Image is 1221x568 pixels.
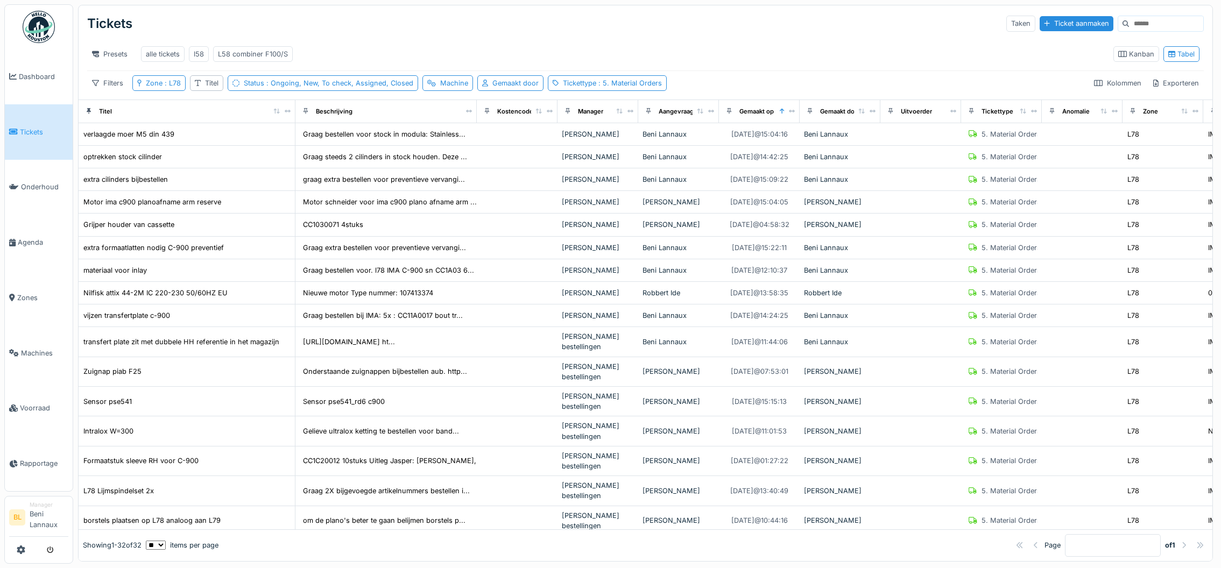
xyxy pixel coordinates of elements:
[731,366,788,377] div: [DATE] @ 07:53:01
[146,78,181,88] div: Zone
[5,325,73,381] a: Machines
[643,129,715,139] div: Beni Lannaux
[440,78,468,88] div: Machine
[982,129,1041,139] div: 5. Material Orders
[562,451,634,471] div: [PERSON_NAME] bestellingen
[23,11,55,43] img: Badge_color-CXgf-gQk.svg
[982,197,1041,207] div: 5. Material Orders
[19,72,68,82] span: Dashboard
[83,197,221,207] div: Motor ima c900 planoafname arm reserve
[83,337,279,347] div: transfert plate zit met dubbele HH referentie in het magazijn
[562,174,634,184] div: [PERSON_NAME]
[1118,49,1154,59] div: Kanban
[643,456,715,466] div: [PERSON_NAME]
[730,152,788,162] div: [DATE] @ 14:42:25
[83,396,132,407] div: Sensor pse541
[739,107,774,116] div: Gemaakt op
[1006,16,1035,31] div: Taken
[804,486,876,496] div: [PERSON_NAME]
[87,75,128,91] div: Filters
[804,456,876,466] div: [PERSON_NAME]
[20,458,68,468] span: Rapportage
[643,337,715,347] div: Beni Lannaux
[562,361,634,382] div: [PERSON_NAME] bestellingen
[982,337,1041,347] div: 5. Material Orders
[1127,152,1139,162] div: L78
[303,366,467,377] div: Onderstaande zuignappen bijbestellen aub. http...
[146,540,218,550] div: items per page
[562,510,634,531] div: [PERSON_NAME] bestellingen
[643,174,715,184] div: Beni Lannaux
[303,288,433,298] div: Nieuwe motor Type nummer: 107413374
[982,243,1041,253] div: 5. Material Orders
[982,174,1041,184] div: 5. Material Orders
[730,310,788,321] div: [DATE] @ 14:24:25
[804,515,876,526] div: [PERSON_NAME]
[562,265,634,275] div: [PERSON_NAME]
[731,515,788,526] div: [DATE] @ 10:44:16
[5,436,73,491] a: Rapportage
[732,396,787,407] div: [DATE] @ 15:15:13
[83,174,168,184] div: extra cilinders bijbestellen
[596,79,662,87] span: : 5. Material Orders
[83,426,133,436] div: Intralox W=300
[804,337,876,347] div: Beni Lannaux
[1127,396,1139,407] div: L78
[730,486,788,496] div: [DATE] @ 13:40:49
[659,107,712,116] div: Aangevraagd door
[643,152,715,162] div: Beni Lannaux
[1127,219,1139,230] div: L78
[804,426,876,436] div: [PERSON_NAME]
[804,152,876,162] div: Beni Lannaux
[982,486,1041,496] div: 5. Material Orders
[83,265,147,275] div: materiaal voor inlay
[9,509,25,526] li: BL
[732,243,787,253] div: [DATE] @ 15:22:11
[83,129,174,139] div: verlaagde moer M5 din 439
[562,480,634,501] div: [PERSON_NAME] bestellingen
[562,152,634,162] div: [PERSON_NAME]
[643,288,715,298] div: Robbert Ide
[643,197,715,207] div: [PERSON_NAME]
[303,486,470,496] div: Graag 2X bijgevoegde artikelnummers bestellen i...
[5,270,73,325] a: Zones
[303,456,499,466] div: CC1C20012 10stuks Uitleg Jasper: [PERSON_NAME], kan ...
[83,152,162,162] div: optrekken stock cilinder
[163,79,181,87] span: : L78
[316,107,352,116] div: Beschrijving
[1127,288,1139,298] div: L78
[1127,243,1139,253] div: L78
[982,288,1041,298] div: 5. Material Orders
[17,293,68,303] span: Zones
[5,215,73,270] a: Agenda
[20,127,68,137] span: Tickets
[1165,540,1175,550] strong: of 1
[804,288,876,298] div: Robbert Ide
[804,219,876,230] div: [PERSON_NAME]
[804,129,876,139] div: Beni Lannaux
[982,515,1041,526] div: 5. Material Orders
[5,49,73,104] a: Dashboard
[643,515,715,526] div: [PERSON_NAME]
[982,152,1041,162] div: 5. Material Orders
[563,78,662,88] div: Tickettype
[303,265,474,275] div: Graag bestellen voor. l78 IMA C-900 sn CC1A03 6...
[731,265,787,275] div: [DATE] @ 12:10:37
[1127,486,1139,496] div: L78
[643,486,715,496] div: [PERSON_NAME]
[1143,107,1158,116] div: Zone
[83,540,142,550] div: Showing 1 - 32 of 32
[1127,129,1139,139] div: L78
[30,501,68,509] div: Manager
[562,129,634,139] div: [PERSON_NAME]
[643,366,715,377] div: [PERSON_NAME]
[901,107,932,116] div: Uitvoerder
[643,396,715,407] div: [PERSON_NAME]
[30,501,68,534] li: Beni Lannaux
[303,129,465,139] div: Graag bestellen voor stock in modula: Stainless...
[731,129,788,139] div: [DATE] @ 15:04:16
[562,197,634,207] div: [PERSON_NAME]
[562,288,634,298] div: [PERSON_NAME]
[99,107,112,116] div: Titel
[562,310,634,321] div: [PERSON_NAME]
